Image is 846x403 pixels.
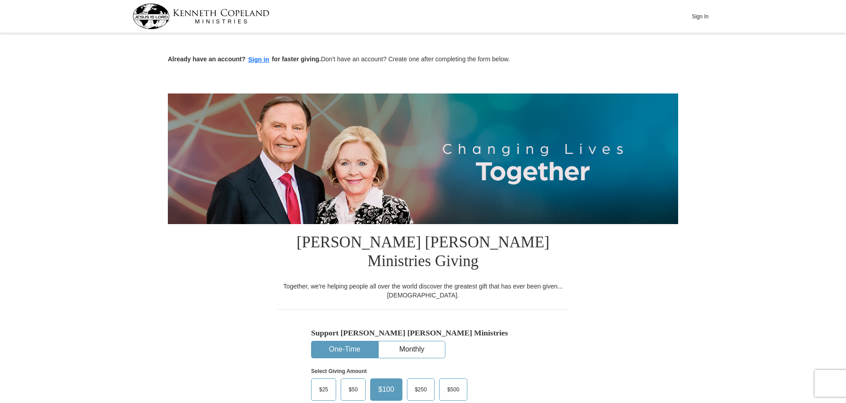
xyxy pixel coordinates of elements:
[687,9,714,23] button: Sign In
[278,282,568,300] div: Together, we're helping people all over the world discover the greatest gift that has ever been g...
[278,224,568,282] h1: [PERSON_NAME] [PERSON_NAME] Ministries Giving
[443,383,464,396] span: $500
[315,383,333,396] span: $25
[246,55,272,65] button: Sign in
[311,368,367,374] strong: Select Giving Amount
[374,383,399,396] span: $100
[168,55,321,63] strong: Already have an account? for faster giving.
[410,383,432,396] span: $250
[132,4,269,29] img: kcm-header-logo.svg
[379,341,445,358] button: Monthly
[344,383,362,396] span: $50
[312,341,378,358] button: One-Time
[168,55,678,65] p: Don't have an account? Create one after completing the form below.
[311,328,535,338] h5: Support [PERSON_NAME] [PERSON_NAME] Ministries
